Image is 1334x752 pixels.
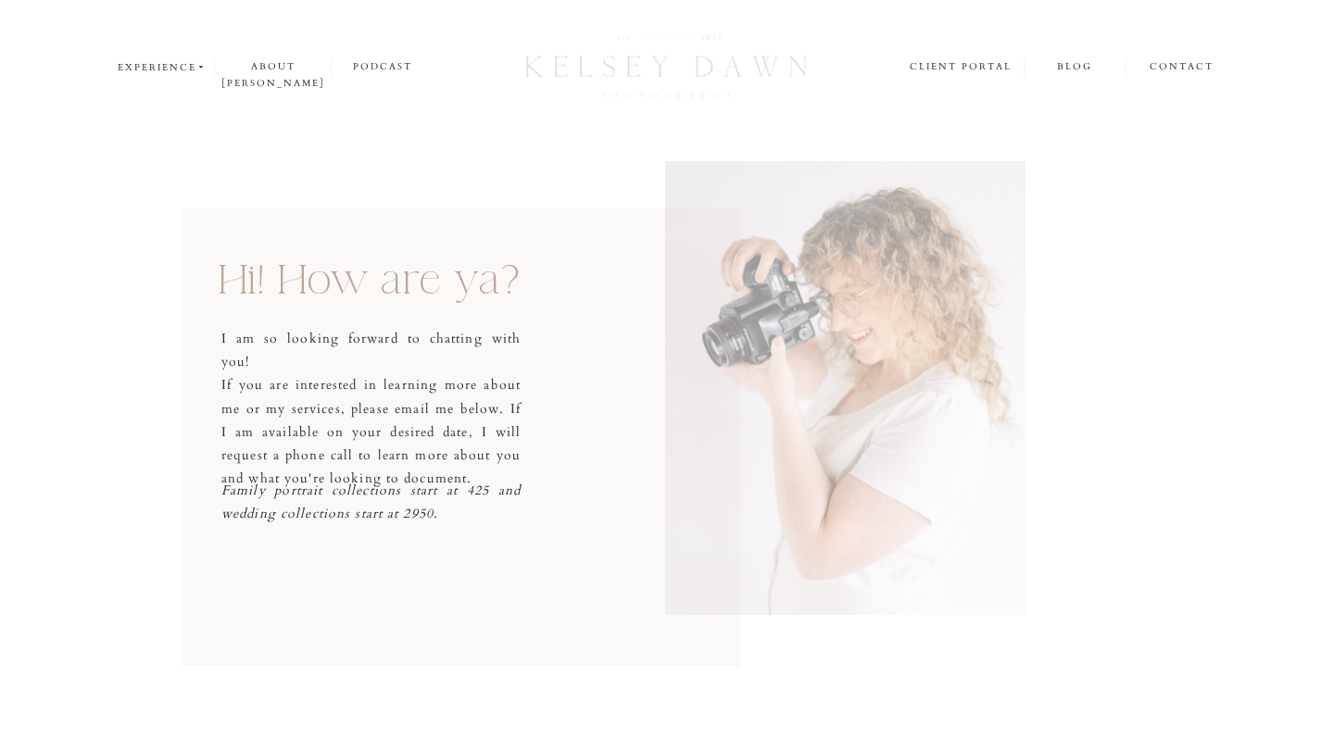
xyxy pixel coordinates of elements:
[221,482,521,522] i: Family portrait collections start at 425 and wedding collections start at 2950.
[910,58,1014,78] a: client portal
[118,59,208,76] a: experience
[1150,58,1214,77] a: contact
[221,327,521,468] p: I am so looking forward to chatting with you! If you are interested in learning more about me or ...
[219,260,526,320] h1: Hi! How are ya?
[332,58,434,76] a: podcast
[215,58,331,76] a: about [PERSON_NAME]
[1024,58,1125,76] a: blog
